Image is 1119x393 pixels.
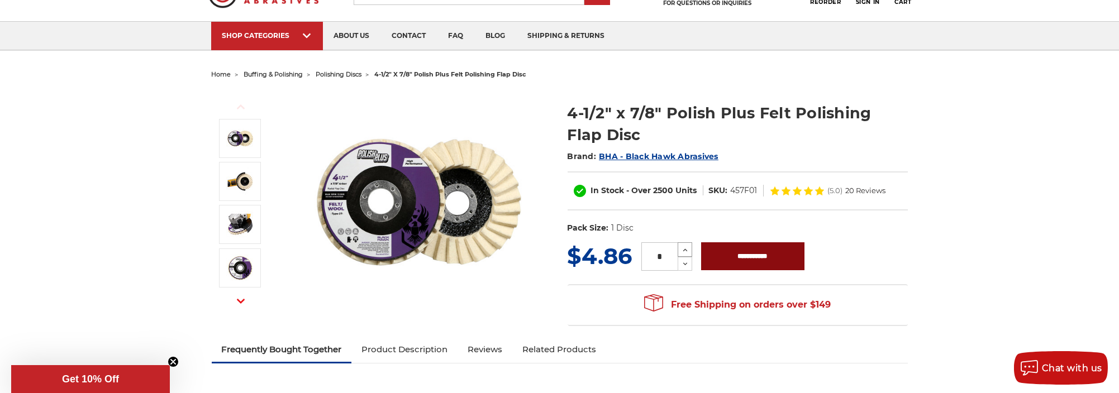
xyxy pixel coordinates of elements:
a: contact [381,22,437,50]
a: home [212,70,231,78]
span: - Over [627,185,651,195]
a: shipping & returns [517,22,616,50]
span: (5.0) [828,187,843,194]
img: angle grinder buffing flap disc [226,210,254,238]
div: SHOP CATEGORIES [222,31,312,40]
a: blog [475,22,517,50]
a: polishing discs [316,70,362,78]
a: Related Products [512,337,606,362]
span: 20 Reviews [846,187,886,194]
span: $4.86 [568,242,632,270]
a: about us [323,22,381,50]
dd: 457F01 [731,185,758,196]
span: 2500 [654,185,674,195]
a: Reviews [458,337,512,362]
img: buffing and polishing felt flap disc [226,124,254,152]
span: In Stock [591,185,625,195]
a: buffing & polishing [244,70,303,78]
a: BHA - Black Hawk Abrasives [599,151,718,161]
span: 4-1/2" x 7/8" polish plus felt polishing flap disc [375,70,527,78]
span: Chat with us [1042,363,1102,373]
button: Next [227,289,254,313]
dt: Pack Size: [568,222,609,234]
img: BHA 4.5 inch polish plus flap disc [226,254,254,282]
a: faq [437,22,475,50]
dt: SKU: [709,185,728,196]
a: Product Description [351,337,458,362]
div: Get 10% OffClose teaser [11,365,170,393]
a: Frequently Bought Together [212,337,352,362]
span: Units [676,185,697,195]
button: Close teaser [168,356,179,367]
img: buffing and polishing felt flap disc [307,90,531,314]
span: Free Shipping on orders over $149 [644,294,831,316]
button: Chat with us [1014,351,1108,385]
h1: 4-1/2" x 7/8" Polish Plus Felt Polishing Flap Disc [568,102,908,146]
span: Get 10% Off [62,373,119,385]
span: Brand: [568,151,597,161]
button: Previous [227,95,254,119]
dd: 1 Disc [611,222,634,234]
img: felt flap disc for angle grinder [226,167,254,195]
